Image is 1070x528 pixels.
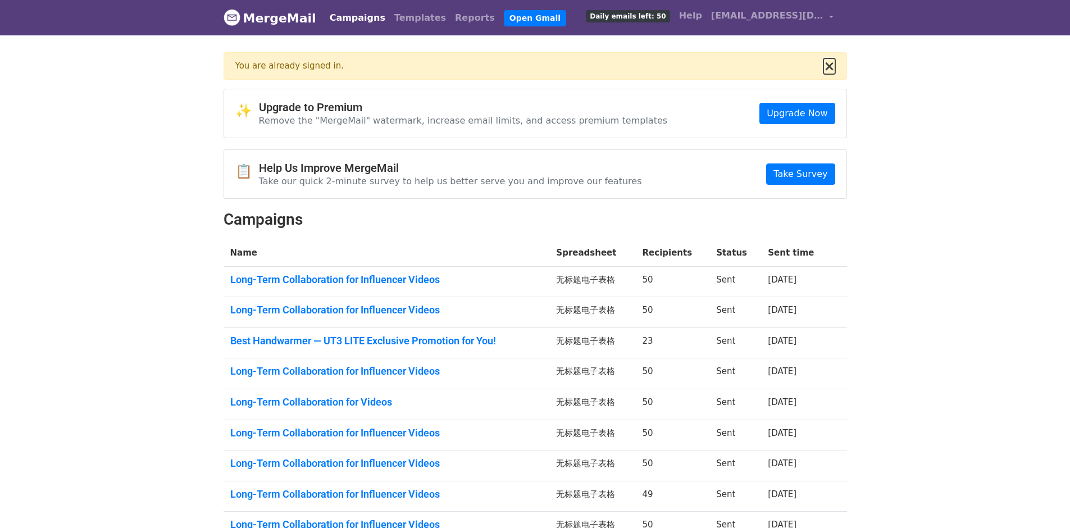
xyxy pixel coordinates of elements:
a: Upgrade Now [759,103,835,124]
span: [EMAIL_ADDRESS][DOMAIN_NAME] [711,9,823,22]
td: Sent [709,450,761,481]
td: 49 [636,481,710,512]
a: Long-Term Collaboration for Influencer Videos [230,274,543,286]
td: Sent [709,327,761,358]
th: Sent time [761,240,831,266]
td: 无标题电子表格 [549,297,635,328]
td: Sent [709,358,761,389]
td: 50 [636,389,710,420]
span: ✨ [235,103,259,119]
a: Long-Term Collaboration for Influencer Videos [230,427,543,439]
td: 无标题电子表格 [549,420,635,450]
a: [DATE] [768,336,796,346]
button: × [823,60,835,73]
td: 50 [636,358,710,389]
a: [DATE] [768,305,796,315]
a: Help [675,4,707,27]
td: 无标题电子表格 [549,450,635,481]
h2: Campaigns [224,210,847,229]
td: 50 [636,297,710,328]
td: Sent [709,481,761,512]
p: Take our quick 2-minute survey to help us better serve you and improve our features [259,175,642,187]
h4: Help Us Improve MergeMail [259,161,642,175]
div: You are already signed in. [235,60,824,72]
a: [DATE] [768,275,796,285]
h4: Upgrade to Premium [259,101,668,114]
img: MergeMail logo [224,9,240,26]
a: [EMAIL_ADDRESS][DOMAIN_NAME] [707,4,838,31]
td: 无标题电子表格 [549,266,635,297]
iframe: Chat Widget [1014,474,1070,528]
td: 23 [636,327,710,358]
a: Best Handwarmer — UT3 LITE Exclusive Promotion for You! [230,335,543,347]
a: Long-Term Collaboration for Videos [230,396,543,408]
a: Campaigns [325,7,390,29]
span: Daily emails left: 50 [586,10,670,22]
a: [DATE] [768,397,796,407]
a: Daily emails left: 50 [581,4,674,27]
a: Templates [390,7,450,29]
th: Spreadsheet [549,240,635,266]
td: 50 [636,420,710,450]
td: 无标题电子表格 [549,358,635,389]
span: 📋 [235,163,259,180]
th: Status [709,240,761,266]
td: 无标题电子表格 [549,327,635,358]
a: Long-Term Collaboration for Influencer Videos [230,365,543,377]
a: MergeMail [224,6,316,30]
td: 50 [636,450,710,481]
a: Long-Term Collaboration for Influencer Videos [230,304,543,316]
a: Long-Term Collaboration for Influencer Videos [230,457,543,470]
td: 无标题电子表格 [549,389,635,420]
a: Reports [450,7,499,29]
p: Remove the "MergeMail" watermark, increase email limits, and access premium templates [259,115,668,126]
th: Name [224,240,550,266]
td: Sent [709,266,761,297]
a: [DATE] [768,366,796,376]
a: [DATE] [768,489,796,499]
td: Sent [709,389,761,420]
td: Sent [709,420,761,450]
th: Recipients [636,240,710,266]
a: Take Survey [766,163,835,185]
a: Long-Term Collaboration for Influencer Videos [230,488,543,500]
a: [DATE] [768,458,796,468]
td: Sent [709,297,761,328]
td: 无标题电子表格 [549,481,635,512]
a: Open Gmail [504,10,566,26]
a: [DATE] [768,428,796,438]
td: 50 [636,266,710,297]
